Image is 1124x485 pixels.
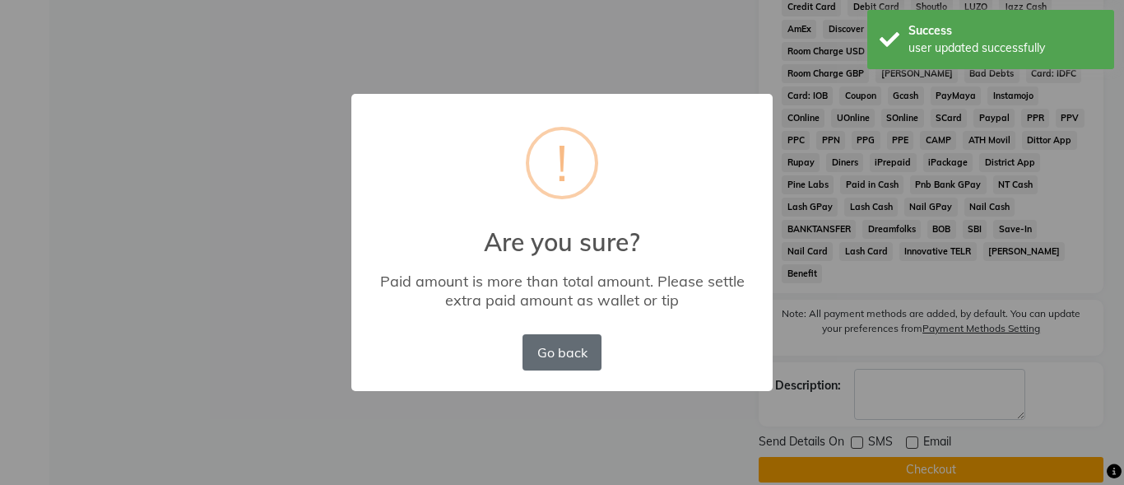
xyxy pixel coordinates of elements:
h2: Are you sure? [351,208,773,257]
div: user updated successfully [908,40,1102,57]
div: ! [556,130,568,196]
div: Paid amount is more than total amount. Please settle extra paid amount as wallet or tip [375,272,749,310]
button: Go back [523,334,601,371]
div: Success [908,22,1102,40]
